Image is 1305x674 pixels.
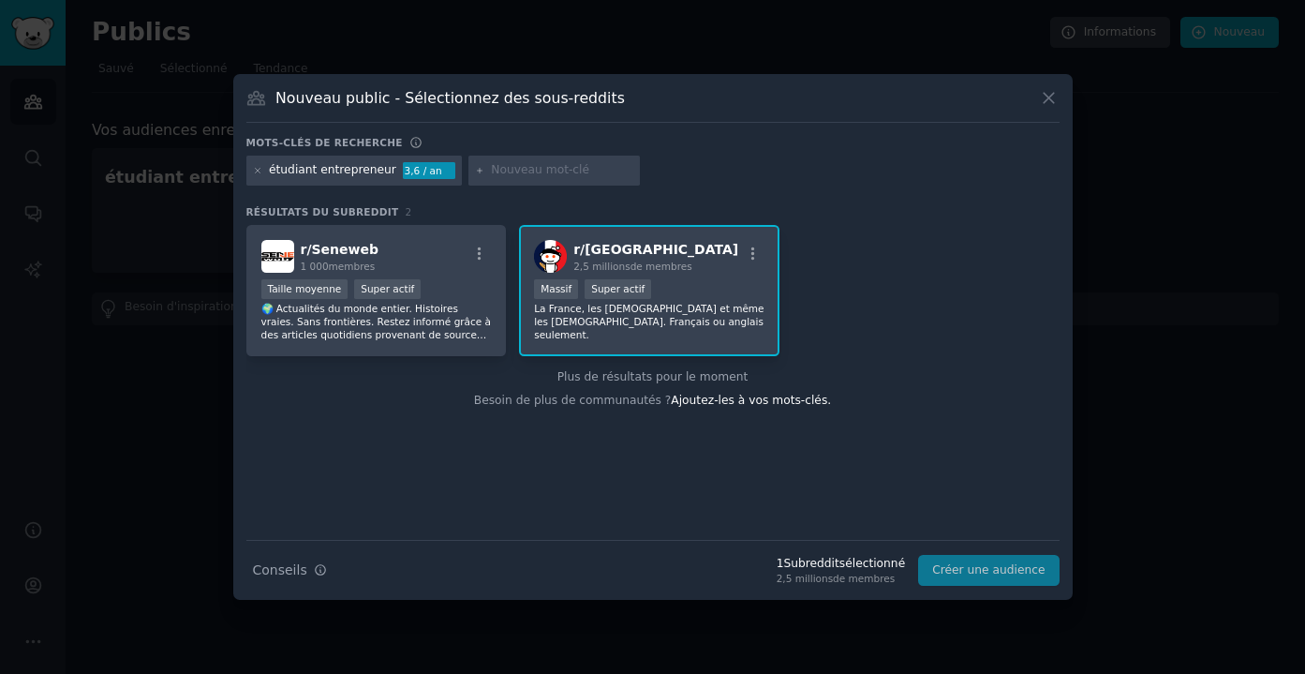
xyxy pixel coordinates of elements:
[573,261,630,272] font: 2,5 millions
[361,283,414,294] font: Super actif
[301,261,329,272] font: 1 000
[783,557,838,570] font: Subreddit
[261,240,294,273] img: Seneweb
[474,394,672,407] font: Besoin de plus de communautés ?
[246,206,399,217] font: Résultats du subreddit
[491,162,633,179] input: Nouveau mot-clé
[777,573,833,584] font: 2,5 millions
[630,261,692,272] font: de membres
[777,557,784,570] font: 1
[573,242,585,257] font: r/
[671,394,831,407] font: Ajoutez-les à vos mots-clés.
[405,165,442,176] font: 3,6 / an
[541,283,571,294] font: Massif
[329,261,376,272] font: membres
[405,206,411,217] font: 2
[261,303,492,353] font: 🌍 Actualités du monde entier. Histoires vraies. Sans frontières. Restez informé grâce à des artic...
[534,303,764,340] font: La France, les [DEMOGRAPHIC_DATA] et même les [DEMOGRAPHIC_DATA]. Français ou anglais seulement.
[557,370,749,383] font: Plus de résultats pour le moment
[253,562,307,577] font: Conseils
[269,163,396,176] font: étudiant entrepreneur
[246,137,403,148] font: Mots-clés de recherche
[275,89,625,107] font: Nouveau public - Sélectionnez des sous-reddits
[268,283,342,294] font: Taille moyenne
[301,242,312,257] font: r/
[591,283,645,294] font: Super actif
[839,557,905,570] font: sélectionné
[833,573,895,584] font: de membres
[534,240,567,273] img: France
[246,554,334,587] button: Conseils
[312,242,379,257] font: Seneweb
[585,242,738,257] font: [GEOGRAPHIC_DATA]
